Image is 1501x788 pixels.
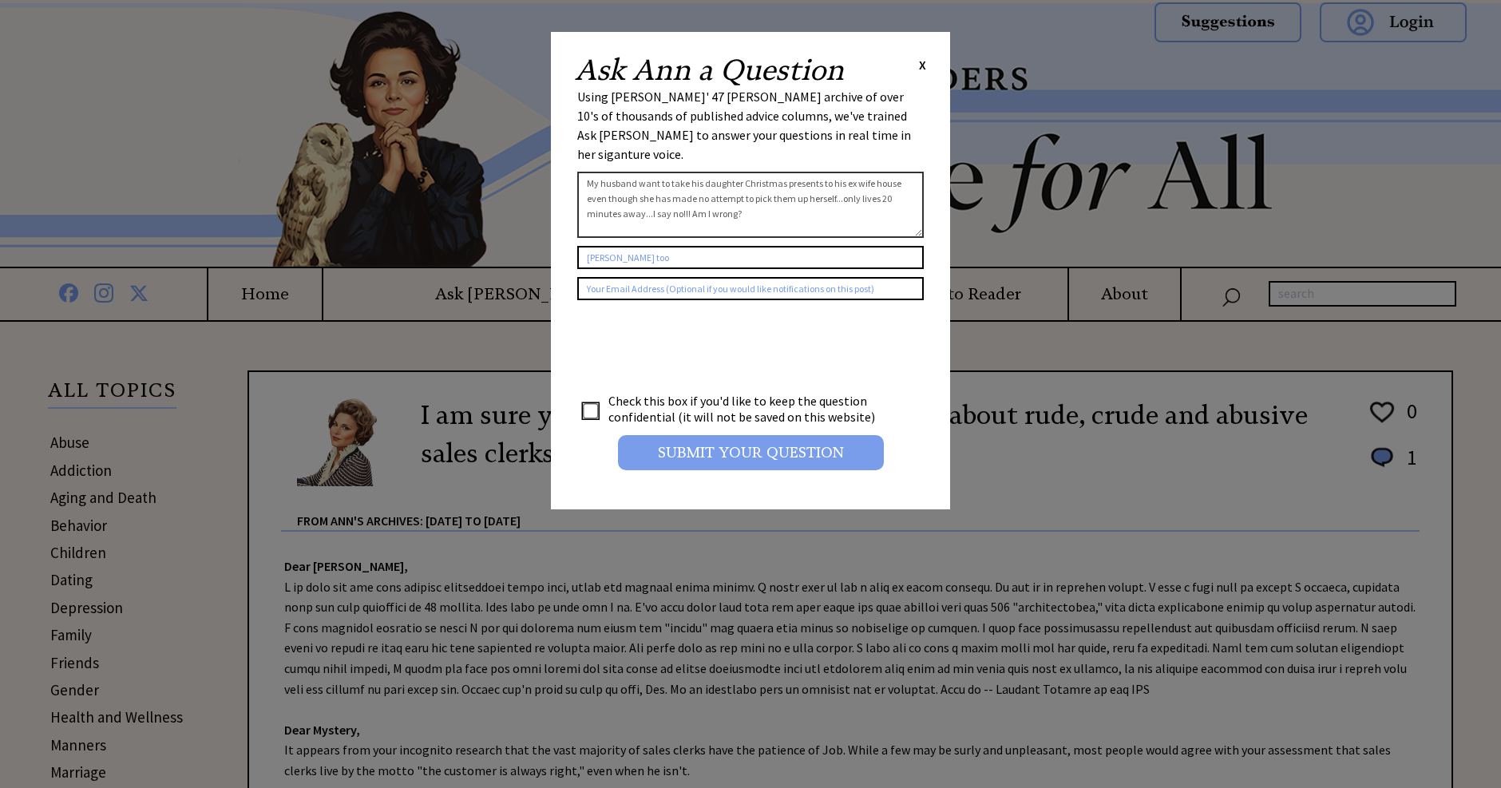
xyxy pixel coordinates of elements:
[618,435,884,470] input: Submit your Question
[577,246,924,269] input: Your Name or Nickname (Optional)
[919,57,926,73] span: X
[608,392,890,426] td: Check this box if you'd like to keep the question confidential (it will not be saved on this webs...
[577,87,924,164] div: Using [PERSON_NAME]' 47 [PERSON_NAME] archive of over 10's of thousands of published advice colum...
[575,56,844,85] h2: Ask Ann a Question
[577,316,820,378] iframe: reCAPTCHA
[577,277,924,300] input: Your Email Address (Optional if you would like notifications on this post)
